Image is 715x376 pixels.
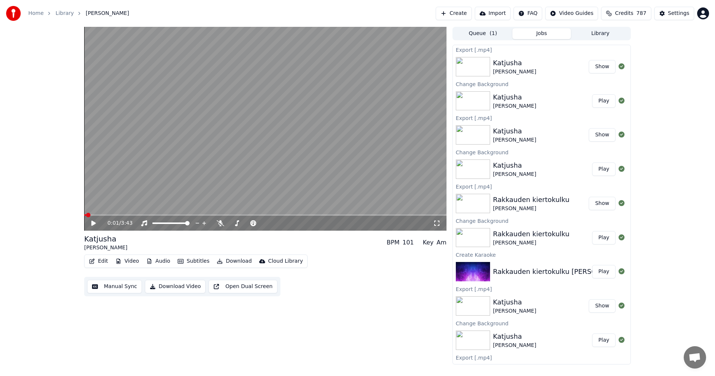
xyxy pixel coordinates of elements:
div: [PERSON_NAME] [84,244,127,252]
button: Queue [454,28,512,39]
button: Play [592,265,616,278]
div: BPM [387,238,399,247]
div: [PERSON_NAME] [493,239,569,247]
span: ( 1 ) [490,30,497,37]
button: Play [592,94,616,108]
div: Export [.mp4] [453,45,630,54]
div: Katjusha [493,126,536,136]
div: Key [423,238,433,247]
button: Import [475,7,511,20]
div: Export [.mp4] [453,182,630,191]
div: Export [.mp4] [453,353,630,362]
div: Change Background [453,148,630,157]
div: [PERSON_NAME] [493,136,536,144]
button: Library [571,28,630,39]
button: Show [589,60,616,73]
img: youka [6,6,21,21]
button: Video Guides [545,7,598,20]
button: Play [592,334,616,347]
div: Katjusha [84,234,127,244]
a: Library [55,10,74,17]
button: Manual Sync [87,280,142,293]
button: Play [592,162,616,176]
div: Change Background [453,319,630,328]
div: [PERSON_NAME] [493,205,569,212]
span: [PERSON_NAME] [86,10,129,17]
div: Katjusha [493,160,536,171]
button: Download [214,256,255,266]
button: Play [592,231,616,244]
div: Katjusha [493,58,536,68]
div: Rakkauden kiertokulku [493,229,569,239]
div: Export [.mp4] [453,113,630,122]
div: [PERSON_NAME] [493,102,536,110]
button: Show [589,299,616,313]
div: Katjusha [493,92,536,102]
button: Video [112,256,142,266]
div: 101 [403,238,414,247]
button: Jobs [512,28,571,39]
nav: breadcrumb [28,10,129,17]
button: Audio [143,256,173,266]
div: Cloud Library [268,257,303,265]
div: Create Karaoke [453,250,630,259]
button: Show [589,197,616,210]
button: Open Dual Screen [209,280,277,293]
div: / [108,219,125,227]
div: [PERSON_NAME] [493,171,536,178]
button: Create [436,7,472,20]
div: Avoin keskustelu [684,346,706,369]
button: Edit [86,256,111,266]
div: Katjusha [493,297,536,307]
div: [PERSON_NAME] [493,68,536,76]
button: Settings [654,7,694,20]
div: Rakkauden kiertokulku [PERSON_NAME] [493,266,627,277]
div: Am [436,238,447,247]
button: Credits787 [601,7,651,20]
span: 0:01 [108,219,119,227]
button: Subtitles [175,256,212,266]
div: Settings [668,10,689,17]
div: Change Background [453,79,630,88]
a: Home [28,10,44,17]
button: Download Video [145,280,206,293]
div: Change Background [453,216,630,225]
div: Katjusha [493,331,536,342]
div: [PERSON_NAME] [493,342,536,349]
span: Credits [615,10,633,17]
span: 3:43 [121,219,133,227]
button: Show [589,128,616,142]
div: Export [.mp4] [453,284,630,293]
div: [PERSON_NAME] [493,307,536,315]
button: FAQ [514,7,542,20]
div: Rakkauden kiertokulku [493,195,569,205]
span: 787 [636,10,646,17]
